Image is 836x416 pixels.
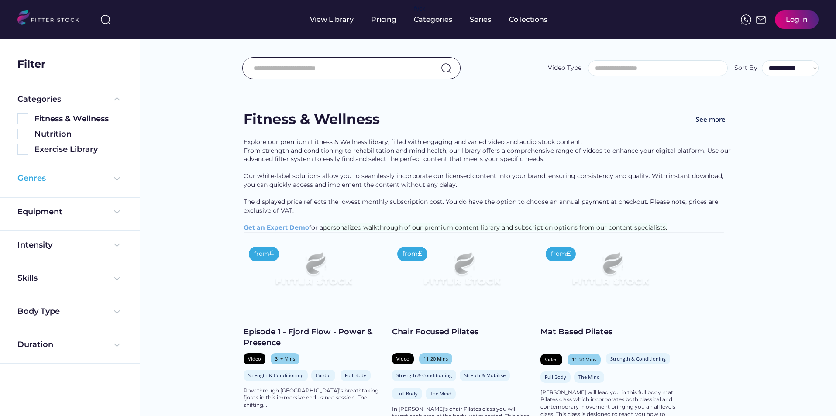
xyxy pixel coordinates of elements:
[244,223,309,231] a: Get an Expert Demo
[112,273,122,284] img: Frame%20%284%29.svg
[396,355,409,362] div: Video
[406,241,518,304] img: Frame%2079%20%281%29.svg
[17,144,28,155] img: Rectangle%205126.svg
[548,64,581,72] div: Video Type
[34,113,122,124] div: Fitness & Wellness
[254,250,269,258] div: from
[551,250,566,258] div: from
[112,206,122,217] img: Frame%20%284%29.svg
[578,374,600,380] div: The Mind
[509,15,547,24] div: Collections
[756,14,766,25] img: Frame%2051.svg
[371,15,396,24] div: Pricing
[17,113,28,124] img: Rectangle%205126.svg
[734,64,757,72] div: Sort By
[396,372,452,378] div: Strength & Conditioning
[610,355,666,362] div: Strength & Conditioning
[258,241,369,304] img: Frame%2079%20%281%29.svg
[396,390,418,397] div: Full Body
[17,94,61,105] div: Categories
[244,198,720,214] span: The displayed price reflects the lowest monthly subscription cost. You do have the option to choo...
[17,306,60,317] div: Body Type
[323,223,667,231] span: personalized walkthrough of our premium content library and subscription options from our content...
[316,372,331,378] div: Cardio
[545,374,566,380] div: Full Body
[112,173,122,184] img: Frame%20%284%29.svg
[17,240,52,251] div: Intensity
[112,306,122,317] img: Frame%20%284%29.svg
[403,250,418,258] div: from
[275,355,295,362] div: 31+ Mins
[572,356,596,363] div: 11-20 Mins
[17,57,45,72] div: Filter
[248,372,303,378] div: Strength & Conditioning
[100,14,111,25] img: search-normal%203.svg
[418,249,422,258] div: £
[414,15,452,24] div: Categories
[17,129,28,139] img: Rectangle%205126.svg
[244,138,733,232] div: Explore our premium Fitness & Wellness library, filled with engaging and varied video and audio s...
[34,129,122,140] div: Nutrition
[112,240,122,250] img: Frame%20%284%29.svg
[540,327,680,337] div: Mat Based Pilates
[464,372,506,378] div: Stretch & Mobilise
[244,110,380,129] div: Fitness & Wellness
[741,14,751,25] img: meteor-icons_whatsapp%20%281%29.svg
[554,241,666,304] img: Frame%2079%20%281%29.svg
[17,339,53,350] div: Duration
[423,355,448,362] div: 11-20 Mins
[441,63,451,73] img: search-normal.svg
[112,340,122,350] img: Frame%20%284%29.svg
[310,15,354,24] div: View Library
[392,327,532,337] div: Chair Focused Pilates
[470,15,492,24] div: Series
[269,248,274,258] div: £
[244,387,383,409] div: Row through [GEOGRAPHIC_DATA]’s breathtaking fjords in this immersive endurance session. The shif...
[345,372,366,378] div: Full Body
[414,4,425,13] div: fvck
[689,110,733,129] button: See more
[17,173,46,184] div: Genres
[566,249,571,258] div: £
[248,355,261,362] div: Video
[430,390,451,397] div: The Mind
[112,94,122,104] img: Frame%20%285%29.svg
[17,206,62,217] div: Equipment
[244,327,383,348] div: Episode 1 - Fjord Flow - Power & Presence
[545,356,558,363] div: Video
[34,144,122,155] div: Exercise Library
[17,273,39,284] div: Skills
[786,15,808,24] div: Log in
[17,10,86,28] img: LOGO.svg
